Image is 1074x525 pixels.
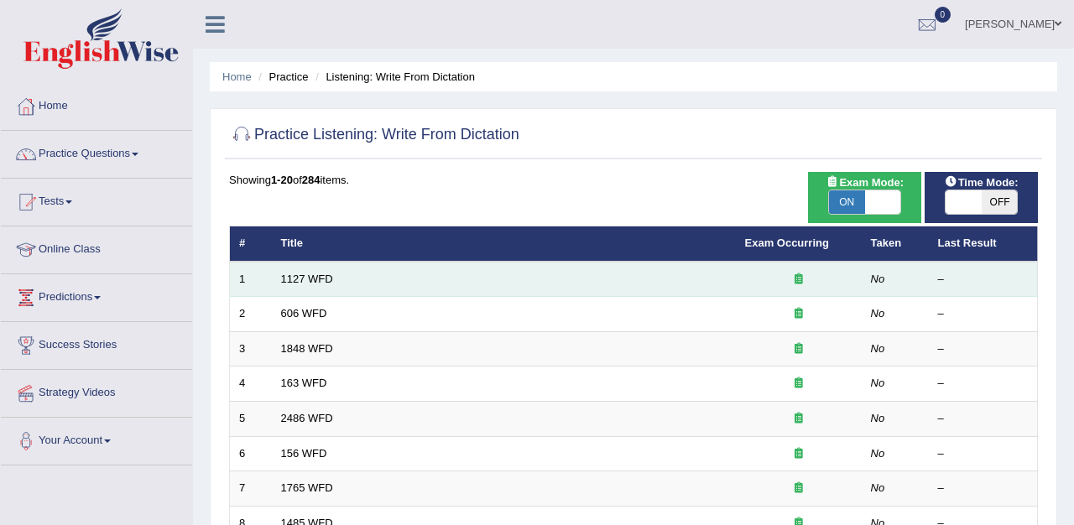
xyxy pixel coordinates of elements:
em: No [871,307,885,320]
em: No [871,447,885,460]
em: No [871,273,885,285]
a: Home [1,83,192,125]
b: 284 [302,174,321,186]
div: Exam occurring question [745,411,852,427]
th: Taken [862,226,929,262]
td: 1 [230,262,272,297]
a: 156 WFD [281,447,327,460]
em: No [871,377,885,389]
th: # [230,226,272,262]
div: Exam occurring question [745,306,852,322]
span: ON [829,190,865,214]
h2: Practice Listening: Write From Dictation [229,122,519,148]
div: – [938,306,1029,322]
a: 1127 WFD [281,273,333,285]
td: 5 [230,402,272,437]
li: Practice [254,69,308,85]
span: 0 [935,7,951,23]
a: Online Class [1,226,192,268]
li: Listening: Write From Dictation [311,69,475,85]
th: Title [272,226,736,262]
td: 6 [230,436,272,471]
a: 163 WFD [281,377,327,389]
div: – [938,272,1029,288]
div: Exam occurring question [745,446,852,462]
a: 1848 WFD [281,342,333,355]
a: Home [222,70,252,83]
a: 1765 WFD [281,481,333,494]
a: Exam Occurring [745,237,829,249]
td: 2 [230,297,272,332]
td: 4 [230,366,272,402]
div: Exam occurring question [745,376,852,392]
span: OFF [982,190,1018,214]
div: Exam occurring question [745,481,852,496]
a: Tests [1,179,192,221]
div: – [938,481,1029,496]
a: Your Account [1,418,192,460]
span: Time Mode: [938,174,1025,191]
div: Exam occurring question [745,272,852,288]
div: – [938,411,1029,427]
a: Success Stories [1,322,192,364]
div: – [938,446,1029,462]
td: 7 [230,471,272,507]
a: Predictions [1,274,192,316]
a: 606 WFD [281,307,327,320]
td: 3 [230,331,272,366]
a: 2486 WFD [281,412,333,424]
div: – [938,341,1029,357]
em: No [871,481,885,494]
div: Exam occurring question [745,341,852,357]
em: No [871,342,885,355]
div: Show exams occurring in exams [808,172,921,223]
b: 1-20 [271,174,293,186]
a: Practice Questions [1,131,192,173]
em: No [871,412,885,424]
span: Exam Mode: [819,174,910,191]
div: Showing of items. [229,172,1038,188]
div: – [938,376,1029,392]
th: Last Result [929,226,1038,262]
a: Strategy Videos [1,370,192,412]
